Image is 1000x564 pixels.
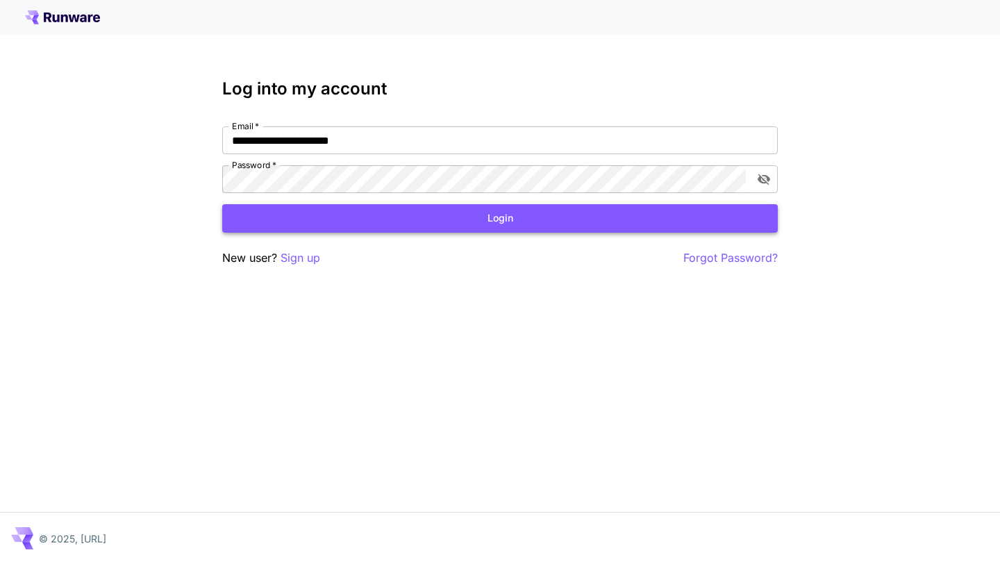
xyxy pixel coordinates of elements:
button: Forgot Password? [683,249,778,267]
label: Password [232,159,276,171]
label: Email [232,120,259,132]
p: © 2025, [URL] [39,531,106,546]
p: New user? [222,249,320,267]
button: Login [222,204,778,233]
button: Sign up [281,249,320,267]
button: toggle password visibility [751,167,776,192]
h3: Log into my account [222,79,778,99]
